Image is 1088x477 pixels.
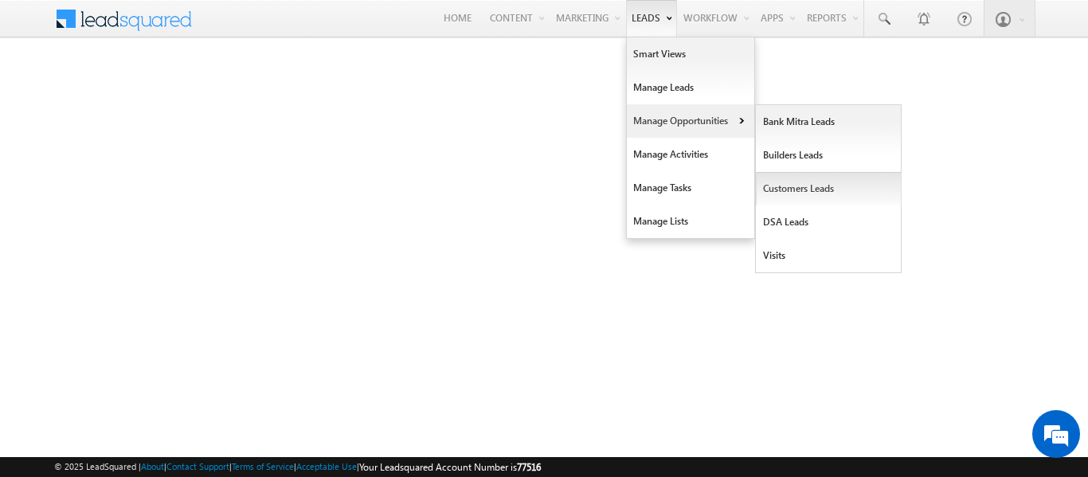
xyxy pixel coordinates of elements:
a: Manage Tasks [627,171,754,205]
a: Manage Opportunities [627,104,754,138]
span: © 2025 LeadSquared | | | | | [54,459,541,475]
a: Manage Lists [627,205,754,238]
a: Visits [756,239,902,272]
span: Your Leadsquared Account Number is [359,461,541,473]
a: Manage Activities [627,138,754,171]
a: Acceptable Use [296,461,357,471]
span: 77516 [517,461,541,473]
a: About [141,461,164,471]
div: Chat with us now [83,84,268,104]
a: Bank Mitra Leads [756,105,902,139]
a: Smart Views [627,37,754,71]
a: DSA Leads [756,205,902,239]
div: Minimize live chat window [261,8,299,46]
a: Builders Leads [756,139,902,172]
a: Manage Leads [627,71,754,104]
img: d_60004797649_company_0_60004797649 [27,84,67,104]
a: Customers Leads [756,172,902,205]
em: Start Chat [217,368,289,389]
textarea: Type your message and hit 'Enter' [21,147,291,354]
a: Terms of Service [232,461,294,471]
a: Contact Support [166,461,229,471]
